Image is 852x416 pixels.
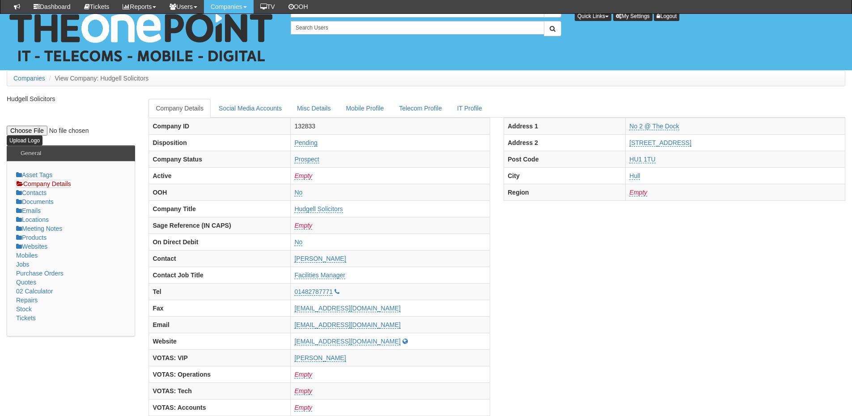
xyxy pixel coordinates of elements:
[16,243,47,250] a: Websites
[16,306,32,313] a: Stock
[294,222,312,229] a: Empty
[149,250,291,267] th: Contact
[149,283,291,300] th: Tel
[149,333,291,349] th: Website
[7,136,42,145] input: Upload Logo
[13,75,45,82] a: Companies
[294,338,400,345] a: [EMAIL_ADDRESS][DOMAIN_NAME]
[16,216,49,223] a: Locations
[16,198,54,205] a: Documents
[16,207,41,214] a: Emails
[294,156,319,163] a: Prospect
[149,233,291,250] th: On Direct Debit
[149,184,291,200] th: OOH
[294,205,343,213] a: Hudgell Solicitors
[450,99,489,118] a: IT Profile
[149,316,291,333] th: Email
[16,146,46,161] h3: General
[16,261,30,268] a: Jobs
[294,354,346,362] a: [PERSON_NAME]
[16,225,62,232] a: Meeting Notes
[290,99,338,118] a: Misc Details
[291,21,544,34] input: Search Users
[148,99,211,118] a: Company Details
[294,371,312,378] a: Empty
[294,305,400,312] a: [EMAIL_ADDRESS][DOMAIN_NAME]
[16,189,47,196] a: Contacts
[339,99,391,118] a: Mobile Profile
[629,139,691,147] a: [STREET_ADDRESS]
[149,349,291,366] th: VOTAS: VIP
[294,255,346,263] a: [PERSON_NAME]
[16,270,64,277] a: Purchase Orders
[504,151,626,167] th: Post Code
[654,11,679,21] a: Logout
[149,217,291,233] th: Sage Reference (IN CAPS)
[16,180,71,188] a: Company Details
[294,272,345,279] a: Facilities Manager
[392,99,449,118] a: Telecom Profile
[212,99,289,118] a: Social Media Accounts
[294,172,312,180] a: Empty
[504,167,626,184] th: City
[629,189,647,196] a: Empty
[16,314,36,322] a: Tickets
[294,189,302,196] a: No
[16,288,53,295] a: 02 Calculator
[504,184,626,200] th: Region
[294,139,317,147] a: Pending
[149,300,291,316] th: Fax
[613,11,653,21] a: My Settings
[629,156,655,163] a: HU1 1TU
[149,382,291,399] th: VOTAS: Tech
[294,238,302,246] a: No
[294,387,312,395] a: Empty
[16,297,38,304] a: Repairs
[16,279,36,286] a: Quotes
[16,171,52,178] a: Asset Tags
[149,167,291,184] th: Active
[149,134,291,151] th: Disposition
[629,123,679,130] a: No 2 @ The Dock
[7,94,135,103] p: Hudgell Solicitors
[294,321,400,329] a: [EMAIL_ADDRESS][DOMAIN_NAME]
[294,288,333,296] a: 01482787771
[16,252,38,259] a: Mobiles
[504,134,626,151] th: Address 2
[149,267,291,283] th: Contact Job Title
[149,366,291,382] th: VOTAS: Operations
[149,399,291,416] th: VOTAS: Accounts
[16,234,47,241] a: Products
[291,118,490,134] td: 132833
[629,172,640,180] a: Hull
[149,118,291,134] th: Company ID
[149,200,291,217] th: Company Title
[294,404,312,412] a: Empty
[575,11,611,21] button: Quick Links
[149,151,291,167] th: Company Status
[504,118,626,134] th: Address 1
[47,74,149,83] li: View Company: Hudgell Solicitors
